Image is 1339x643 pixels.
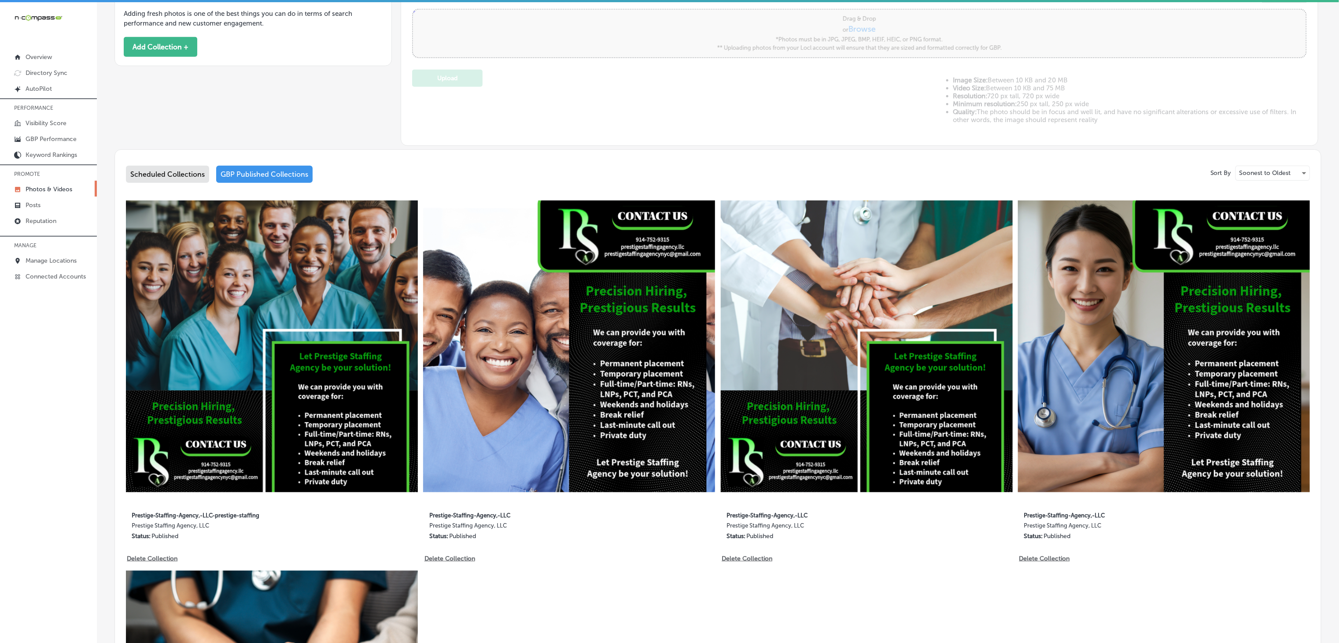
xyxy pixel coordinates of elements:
p: Soonest to Oldest [1239,169,1291,177]
p: Reputation [26,217,56,225]
img: Collection thumbnail [721,201,1013,493]
p: Directory Sync [26,69,67,77]
label: Prestige-Staffing-Agency,-LLC [727,507,927,522]
label: Prestige-Staffing-Agency,-LLC-prestige-staffing [132,507,332,522]
p: Delete Collection [424,555,474,562]
p: Manage Locations [26,257,77,264]
img: Collection thumbnail [1018,201,1310,493]
label: Prestige Staffing Agency, LLC [132,522,332,532]
p: Status: [1024,532,1043,540]
p: Posts [26,201,41,209]
label: Prestige Staffing Agency, LLC [429,522,630,532]
p: Delete Collection [127,555,177,562]
img: 660ab0bf-5cc7-4cb8-ba1c-48b5ae0f18e60NCTV_CLogo_TV_Black_-500x88.png [14,14,63,22]
p: Published [1044,532,1071,540]
p: Delete Collection [1019,555,1069,562]
img: Collection thumbnail [423,201,715,493]
div: GBP Published Collections [216,166,313,183]
p: Status: [429,532,448,540]
label: Prestige Staffing Agency, LLC [1024,522,1225,532]
p: Status: [132,532,151,540]
p: Published [746,532,773,540]
p: Keyword Rankings [26,151,77,159]
label: Prestige Staffing Agency, LLC [727,522,927,532]
label: Prestige-Staffing-Agency,-LLC [429,507,630,522]
p: Delete Collection [722,555,771,562]
p: Photos & Videos [26,186,72,193]
p: Visibility Score [26,119,66,127]
div: Soonest to Oldest [1236,166,1309,180]
p: Status: [727,532,745,540]
p: AutoPilot [26,85,52,93]
p: Overview [26,53,52,61]
label: Prestige-Staffing-Agency,-LLC [1024,507,1225,522]
div: Scheduled Collections [126,166,209,183]
img: Collection thumbnail [126,201,418,493]
p: Adding fresh photos is one of the best things you can do in terms of search performance and new c... [124,9,383,28]
p: GBP Performance [26,135,77,143]
button: Add Collection + [124,37,197,57]
p: Sort By [1210,169,1231,177]
p: Connected Accounts [26,273,86,280]
p: Published [151,532,178,540]
p: Published [449,532,476,540]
